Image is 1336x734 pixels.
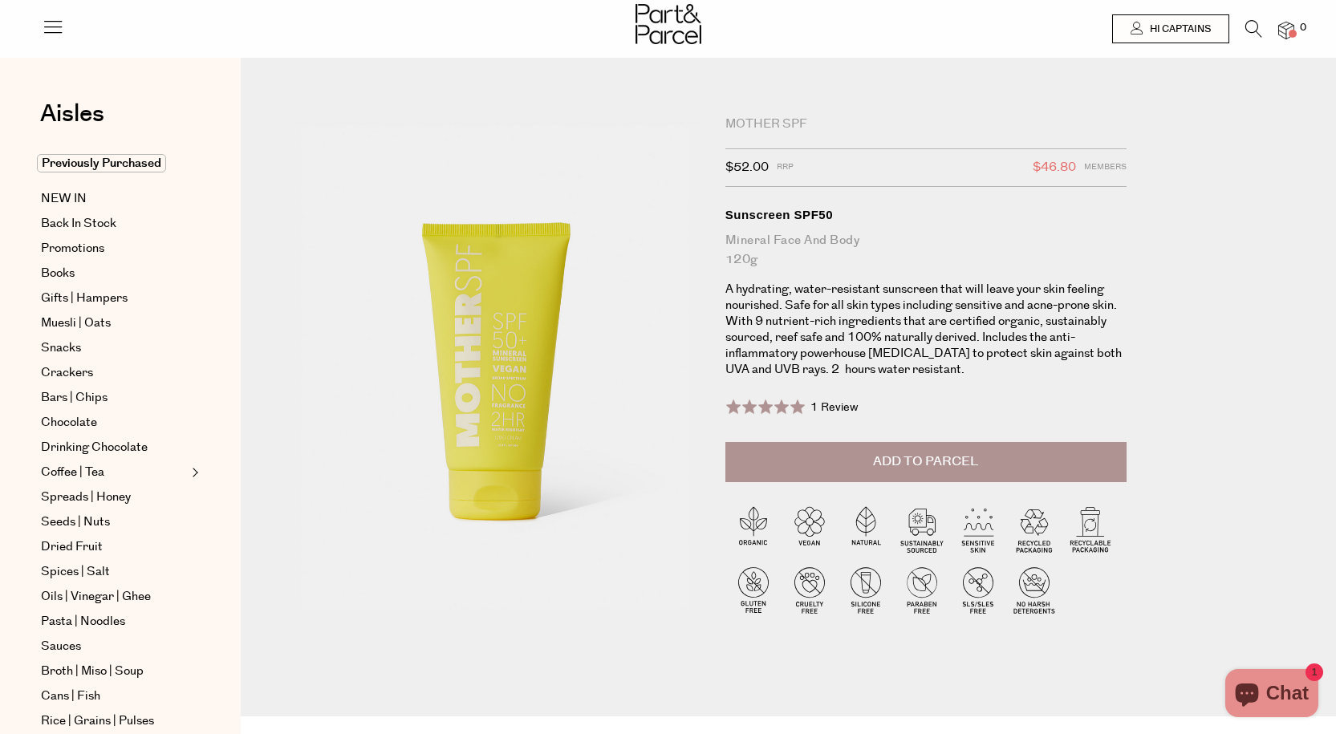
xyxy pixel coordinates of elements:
a: Snacks [41,339,187,358]
span: Back In Stock [41,214,116,233]
button: Add to Parcel [725,442,1127,482]
span: Coffee | Tea [41,463,104,482]
img: P_P-ICONS-Live_Bec_V11_Paraben_Free.svg [894,562,950,618]
span: Chocolate [41,413,97,432]
span: Gifts | Hampers [41,289,128,308]
img: P_P-ICONS-Live_Bec_V11_No_Harsh_Detergents.svg [1006,562,1062,618]
span: Seeds | Nuts [41,513,110,532]
img: P_P-ICONS-Live_Bec_V11_Organic.svg [725,501,782,557]
span: Aisles [40,96,104,132]
span: NEW IN [41,189,87,209]
span: Crackers [41,363,93,383]
span: $52.00 [725,157,769,178]
span: RRP [777,157,794,178]
a: Drinking Chocolate [41,438,187,457]
a: Coffee | Tea [41,463,187,482]
a: Previously Purchased [41,154,187,173]
span: Cans | Fish [41,687,100,706]
a: 0 [1278,22,1294,39]
a: Promotions [41,239,187,258]
a: Rice | Grains | Pulses [41,712,187,731]
a: Spices | Salt [41,562,187,582]
a: Gifts | Hampers [41,289,187,308]
span: Drinking Chocolate [41,438,148,457]
img: P_P-ICONS-Live_Bec_V11_Sustainable_Sourced.svg [894,501,950,557]
inbox-online-store-chat: Shopify online store chat [1220,669,1323,721]
img: P_P-ICONS-Live_Bec_V11_Recyclable_Packaging.svg [1062,501,1119,557]
span: Dried Fruit [41,537,103,557]
div: Mineral Face and Body 120g [725,231,1127,270]
button: Expand/Collapse Coffee | Tea [188,463,199,482]
img: P_P-ICONS-Live_Bec_V11_Silicone_Free.svg [838,562,894,618]
img: P_P-ICONS-Live_Bec_V11_Cruelty_Free.svg [782,562,838,618]
span: Hi Captains [1146,22,1211,36]
a: Pasta | Noodles [41,612,187,631]
img: P_P-ICONS-Live_Bec_V11_Sensitive_Skin.svg [950,501,1006,557]
a: Back In Stock [41,214,187,233]
a: Hi Captains [1112,14,1229,43]
a: Aisles [40,102,104,142]
img: P_P-ICONS-Live_Bec_V11_Recycle_Packaging.svg [1006,501,1062,557]
span: Books [41,264,75,283]
a: Muesli | Oats [41,314,187,333]
span: Spreads | Honey [41,488,131,507]
a: Sauces [41,637,187,656]
a: Bars | Chips [41,388,187,408]
a: Cans | Fish [41,687,187,706]
a: Books [41,264,187,283]
span: Pasta | Noodles [41,612,125,631]
span: Previously Purchased [37,154,166,172]
a: Spreads | Honey [41,488,187,507]
a: Broth | Miso | Soup [41,662,187,681]
a: Seeds | Nuts [41,513,187,532]
span: 0 [1296,21,1310,35]
span: Sauces [41,637,81,656]
span: Broth | Miso | Soup [41,662,144,681]
a: Chocolate [41,413,187,432]
span: Rice | Grains | Pulses [41,712,154,731]
img: P_P-ICONS-Live_Bec_V11_Vegan.svg [782,501,838,557]
span: Promotions [41,239,104,258]
span: Bars | Chips [41,388,108,408]
a: Dried Fruit [41,537,187,557]
img: P_P-ICONS-Live_Bec_V11_Gluten_Free.svg [725,562,782,618]
div: Sunscreen SPF50 [725,207,1127,223]
span: 1 Review [810,399,859,416]
img: Part&Parcel [636,4,701,44]
span: Members [1084,157,1127,178]
span: Muesli | Oats [41,314,111,333]
span: $46.80 [1033,157,1076,178]
span: Snacks [41,339,81,358]
a: Oils | Vinegar | Ghee [41,587,187,606]
span: Oils | Vinegar | Ghee [41,587,151,606]
img: P_P-ICONS-Live_Bec_V11_Natural.svg [838,501,894,557]
span: Spices | Salt [41,562,110,582]
div: Mother SPF [725,116,1127,132]
img: Sunscreen SPF50 [289,122,701,609]
a: NEW IN [41,189,187,209]
img: P_P-ICONS-Live_Bec_V11_SLS-SLES_Free.svg [950,562,1006,618]
span: Add to Parcel [873,452,978,471]
p: A hydrating, water-resistant sunscreen that will leave your skin feeling nourished. Safe for all ... [725,282,1127,378]
a: Crackers [41,363,187,383]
